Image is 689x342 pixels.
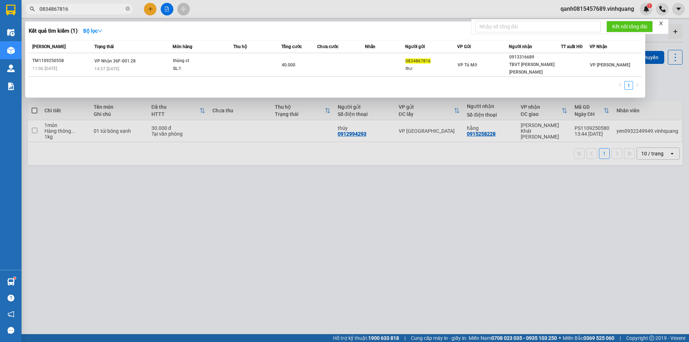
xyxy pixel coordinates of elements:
span: question-circle [8,295,14,301]
span: VP Nhận 36F-001.28 [94,58,136,64]
span: VP Nhận [590,44,607,49]
span: 11:06 [DATE] [32,66,57,71]
input: Tìm tên, số ĐT hoặc mã đơn [39,5,124,13]
div: SL: 1 [173,65,227,73]
button: right [633,81,642,90]
input: Nhập số tổng đài [475,21,601,32]
span: left [618,83,622,87]
div: 0913316689 [509,53,561,61]
strong: Bộ lọc [83,28,103,34]
span: right [635,83,639,87]
div: TBVT [PERSON_NAME] [PERSON_NAME] [509,61,561,76]
span: VP Tú Mỡ [458,62,477,67]
img: warehouse-icon [7,29,15,36]
span: VP Gửi [457,44,471,49]
div: thùng ct [173,57,227,65]
span: down [98,28,103,33]
button: Bộ lọcdown [78,25,108,37]
button: left [616,81,624,90]
span: message [8,327,14,334]
span: close-circle [126,6,130,13]
img: warehouse-icon [7,278,15,286]
span: Người nhận [509,44,532,49]
span: notification [8,311,14,318]
span: VP [PERSON_NAME] [590,62,630,67]
span: 0834867816 [406,58,431,64]
span: Món hàng [173,44,192,49]
span: search [30,6,35,11]
img: solution-icon [7,83,15,90]
span: 14:57 [DATE] [94,66,119,71]
span: Kết nối tổng đài [612,23,647,31]
span: TT xuất HĐ [561,44,583,49]
li: Previous Page [616,81,624,90]
span: Thu hộ [233,44,247,49]
span: Người gửi [405,44,425,49]
span: close-circle [126,6,130,11]
h3: Kết quả tìm kiếm ( 1 ) [29,27,78,35]
span: Chưa cước [317,44,338,49]
div: thư [406,65,457,72]
div: TM1109250558 [32,57,92,65]
li: 1 [624,81,633,90]
img: warehouse-icon [7,65,15,72]
span: Tổng cước [281,44,302,49]
button: Kết nối tổng đài [606,21,653,32]
span: 40.000 [282,62,295,67]
span: Nhãn [365,44,375,49]
img: warehouse-icon [7,47,15,54]
span: [PERSON_NAME] [32,44,66,49]
span: Trạng thái [94,44,114,49]
span: close [658,21,664,26]
img: logo-vxr [6,5,15,15]
li: Next Page [633,81,642,90]
sup: 1 [14,277,16,279]
a: 1 [625,81,633,89]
